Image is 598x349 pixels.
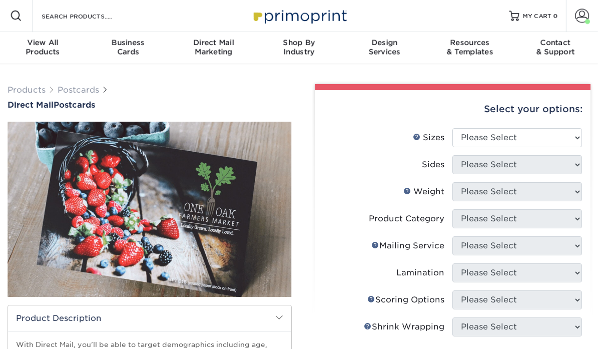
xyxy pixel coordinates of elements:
[367,294,444,306] div: Scoring Options
[86,38,171,56] div: Cards
[256,38,342,56] div: Industry
[58,85,99,95] a: Postcards
[323,90,583,128] div: Select your options:
[256,38,342,47] span: Shop By
[8,85,46,95] a: Products
[256,32,342,64] a: Shop ByIndustry
[342,38,427,56] div: Services
[512,32,598,64] a: Contact& Support
[8,305,291,331] h2: Product Description
[512,38,598,56] div: & Support
[369,213,444,225] div: Product Category
[8,100,292,110] h1: Postcards
[413,132,444,144] div: Sizes
[427,32,513,64] a: Resources& Templates
[86,38,171,47] span: Business
[512,38,598,47] span: Contact
[171,38,256,56] div: Marketing
[523,12,551,21] span: MY CART
[403,186,444,198] div: Weight
[171,32,256,64] a: Direct MailMarketing
[371,240,444,252] div: Mailing Service
[342,32,427,64] a: DesignServices
[427,38,513,56] div: & Templates
[364,321,444,333] div: Shrink Wrapping
[396,267,444,279] div: Lamination
[8,100,292,110] a: Direct MailPostcards
[171,38,256,47] span: Direct Mail
[427,38,513,47] span: Resources
[249,5,349,27] img: Primoprint
[342,38,427,47] span: Design
[8,100,54,110] span: Direct Mail
[422,159,444,171] div: Sides
[8,111,292,308] img: Direct Mail 01
[41,10,138,22] input: SEARCH PRODUCTS.....
[86,32,171,64] a: BusinessCards
[553,13,558,20] span: 0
